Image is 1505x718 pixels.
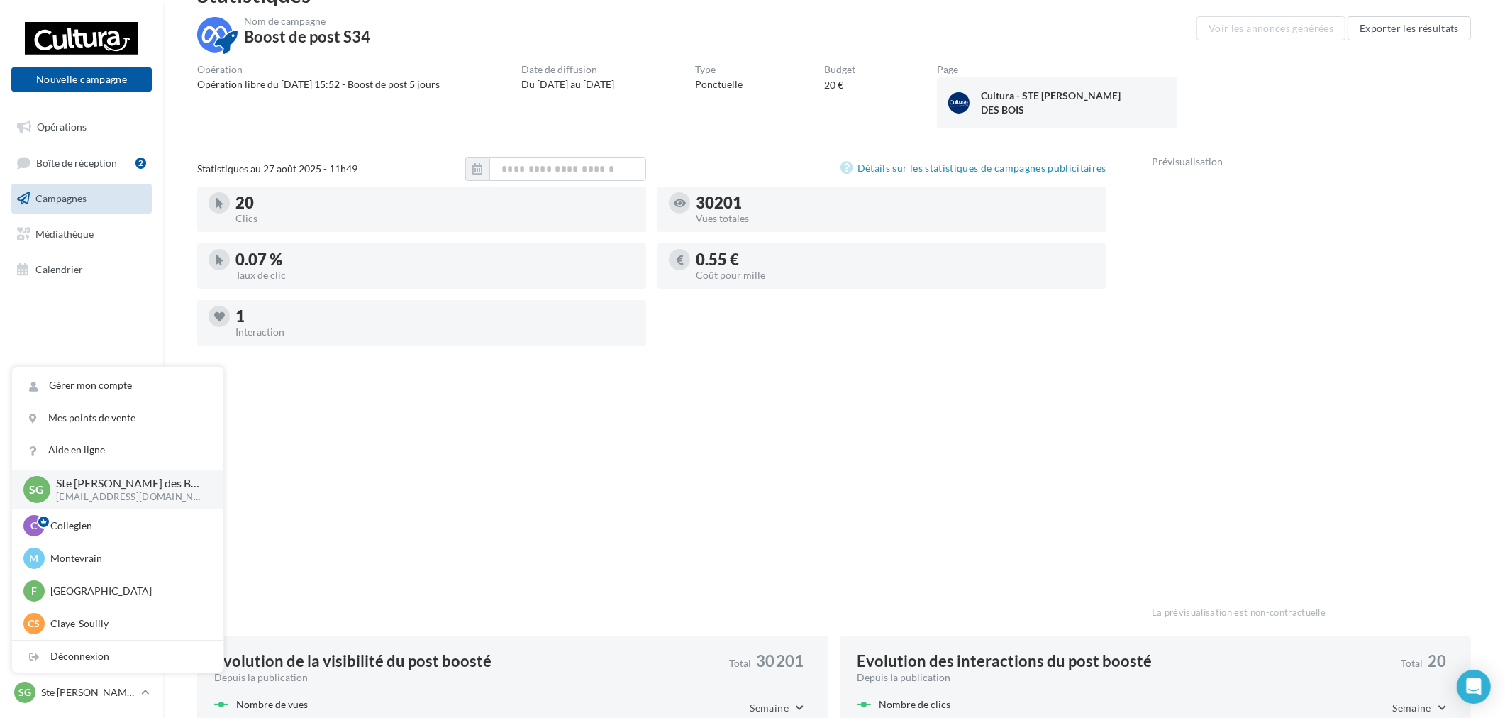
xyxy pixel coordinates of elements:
span: CS [28,617,40,631]
a: Campagnes [9,184,155,214]
span: C [31,519,38,533]
span: Boîte de réception [36,156,117,168]
a: Boîte de réception2 [9,148,155,178]
span: Médiathèque [35,228,94,240]
span: Opérations [37,121,87,133]
span: Semaine [750,702,789,714]
span: Calendrier [35,263,83,275]
p: [GEOGRAPHIC_DATA] [50,584,206,598]
div: 0.07 % [235,252,635,267]
div: Du [DATE] au [DATE] [521,77,614,92]
p: Ste [PERSON_NAME] des Bois [56,475,201,492]
a: Médiathèque [9,219,155,249]
span: SG [18,685,31,700]
p: Collegien [50,519,206,533]
div: Budget [824,65,855,74]
span: F [31,584,37,598]
span: M [30,551,39,565]
div: 0.55 € [696,252,1095,267]
p: [EMAIL_ADDRESS][DOMAIN_NAME] [56,491,201,504]
button: Voir les annonces générées [1196,16,1345,40]
div: Clics [235,214,635,223]
p: Ste [PERSON_NAME] des Bois [41,685,135,700]
div: 20 [235,195,635,211]
div: Ponctuelle [695,77,743,92]
div: Déconnexion [12,641,223,673]
button: Nouvelle campagne [11,67,152,92]
div: Vues totales [696,214,1095,223]
div: Taux de clic [235,270,635,280]
a: Cultura - STE [PERSON_NAME] DES BOIS [948,89,1166,117]
a: Détails sur les statistiques de campagnes publicitaires [840,160,1106,177]
span: 20 [1428,653,1446,669]
div: Page [937,65,1177,74]
span: 30 201 [756,653,804,669]
div: 1 [235,309,635,324]
div: 30201 [696,195,1095,211]
a: Gérer mon compte [12,370,223,402]
div: La prévisualisation est non-contractuelle [1152,601,1471,619]
span: Total [1401,658,1423,668]
a: Calendrier [9,255,155,285]
span: Nombre de clics [879,699,950,711]
div: 20 € [824,78,843,92]
div: Depuis la publication [214,670,718,685]
div: 2 [135,158,146,169]
div: Interaction [235,327,635,337]
div: Evolution de la visibilité du post boosté [214,653,492,669]
div: Opération [197,65,440,74]
div: Statistiques au 27 août 2025 - 11h49 [197,162,465,176]
button: Exporter les résultats [1348,16,1471,40]
div: Cultura - STE [PERSON_NAME] DES BOIS [981,89,1135,117]
a: Mes points de vente [12,402,223,434]
a: SG Ste [PERSON_NAME] des Bois [11,679,152,706]
div: Open Intercom Messenger [1457,670,1491,704]
div: Type [695,65,743,74]
span: Semaine [1393,702,1431,714]
p: Claye-Souilly [50,617,206,631]
p: Montevrain [50,551,206,565]
span: Campagnes [35,192,87,204]
span: Nombre de vues [236,699,308,711]
div: Nom de campagne [244,16,370,26]
div: Coût pour mille [696,270,1095,280]
span: Total [729,658,751,668]
div: Depuis la publication [857,670,1389,685]
div: Opération libre du [DATE] 15:52 - Boost de post 5 jours [197,77,440,92]
a: Opérations [9,112,155,142]
div: Evolution des interactions du post boosté [857,653,1152,669]
span: SG [30,481,45,497]
div: Boost de post S34 [244,29,370,45]
a: Aide en ligne [12,434,223,466]
div: Prévisualisation [1152,157,1471,167]
div: Date de diffusion [521,65,614,74]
